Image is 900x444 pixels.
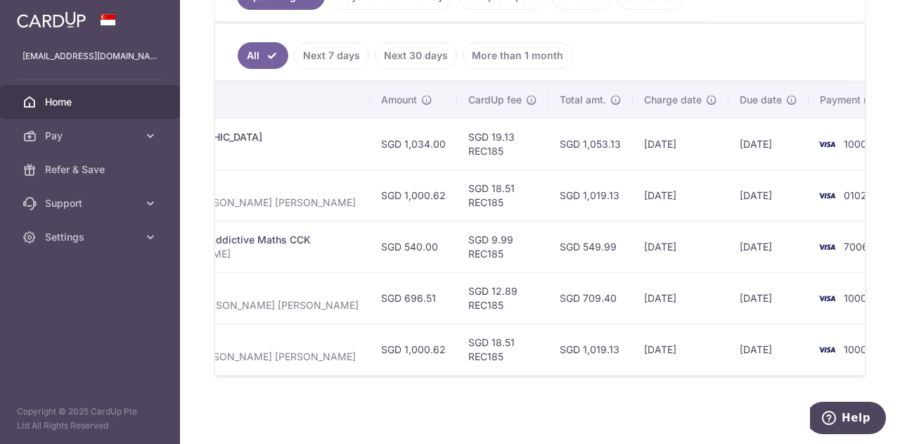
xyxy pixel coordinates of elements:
[294,42,369,69] a: Next 7 days
[370,221,457,272] td: SGD 540.00
[633,221,728,272] td: [DATE]
[644,93,702,107] span: Charge date
[633,272,728,324] td: [DATE]
[110,233,359,247] div: Education. Seriously Addictive Maths CCK
[728,272,809,324] td: [DATE]
[844,189,867,201] span: 0102
[844,292,867,304] span: 1000
[110,298,359,312] p: Blk 33 Unit 10-48 [PERSON_NAME] [PERSON_NAME]
[45,230,138,244] span: Settings
[45,196,138,210] span: Support
[110,336,359,350] div: Condo & MCST. 2054
[844,241,868,253] span: 7006
[468,93,522,107] span: CardUp fee
[548,324,633,375] td: SGD 1,019.13
[813,136,841,153] img: Bank Card
[110,350,359,364] p: Blk 53 Unit 18-01 [PERSON_NAME] [PERSON_NAME]
[548,272,633,324] td: SGD 709.40
[45,163,138,177] span: Refer & Save
[99,82,370,118] th: Payment details
[560,93,606,107] span: Total amt.
[110,130,359,144] div: Education. [GEOGRAPHIC_DATA]
[813,187,841,204] img: Bank Card
[110,144,359,158] p: [PERSON_NAME]
[633,170,728,221] td: [DATE]
[844,138,867,150] span: 1000
[810,402,886,437] iframe: Opens a widget where you can find more information
[633,118,728,170] td: [DATE]
[457,118,548,170] td: SGD 19.13 REC185
[370,324,457,375] td: SGD 1,000.62
[548,221,633,272] td: SGD 549.99
[813,239,841,255] img: Bank Card
[633,324,728,375] td: [DATE]
[22,49,157,63] p: [EMAIL_ADDRESS][DOMAIN_NAME]
[370,272,457,324] td: SGD 696.51
[813,341,841,358] img: Bank Card
[844,343,867,355] span: 1000
[45,95,138,109] span: Home
[370,170,457,221] td: SGD 1,000.62
[728,221,809,272] td: [DATE]
[548,170,633,221] td: SGD 1,019.13
[110,196,359,210] p: Blk 53 Unit 18-01 [PERSON_NAME] [PERSON_NAME]
[457,324,548,375] td: SGD 18.51 REC185
[548,118,633,170] td: SGD 1,053.13
[45,129,138,143] span: Pay
[457,170,548,221] td: SGD 18.51 REC185
[370,118,457,170] td: SGD 1,034.00
[110,182,359,196] div: Condo & MCST. 2054
[740,93,782,107] span: Due date
[17,11,86,28] img: CardUp
[813,290,841,307] img: Bank Card
[728,170,809,221] td: [DATE]
[110,247,359,261] p: Chelsea [PERSON_NAME]
[110,284,359,298] div: Condo & MCST. 3306
[728,324,809,375] td: [DATE]
[238,42,288,69] a: All
[375,42,457,69] a: Next 30 days
[457,221,548,272] td: SGD 9.99 REC185
[457,272,548,324] td: SGD 12.89 REC185
[728,118,809,170] td: [DATE]
[381,93,417,107] span: Amount
[463,42,572,69] a: More than 1 month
